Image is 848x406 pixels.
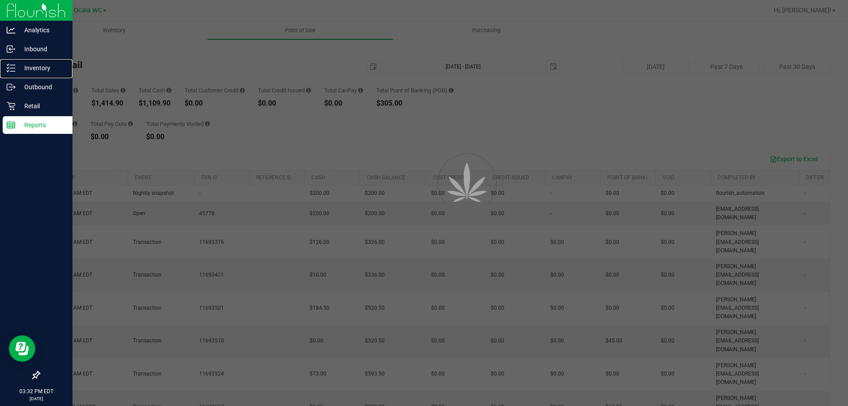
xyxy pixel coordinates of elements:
[7,83,15,91] inline-svg: Outbound
[15,82,68,92] p: Outbound
[15,63,68,73] p: Inventory
[4,387,68,395] p: 03:32 PM EDT
[9,335,35,362] iframe: Resource center
[7,45,15,53] inline-svg: Inbound
[7,102,15,110] inline-svg: Retail
[15,101,68,111] p: Retail
[7,26,15,34] inline-svg: Analytics
[7,121,15,129] inline-svg: Reports
[15,120,68,130] p: Reports
[4,395,68,402] p: [DATE]
[7,64,15,72] inline-svg: Inventory
[15,25,68,35] p: Analytics
[15,44,68,54] p: Inbound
